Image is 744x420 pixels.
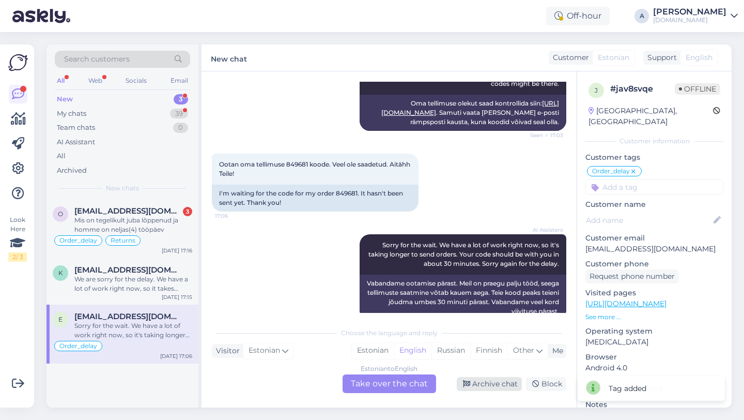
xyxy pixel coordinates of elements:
[634,9,649,23] div: A
[57,137,95,147] div: AI Assistant
[586,215,711,226] input: Add name
[57,151,66,161] div: All
[585,244,723,254] p: [EMAIL_ADDRESS][DOMAIN_NAME]
[106,184,139,193] span: New chats
[610,83,675,95] div: # jav8svqe
[123,74,149,87] div: Socials
[86,74,104,87] div: Web
[8,215,27,262] div: Look Here
[524,131,563,139] span: Seen ✓ 17:03
[585,363,723,373] p: Android 4.0
[58,210,63,218] span: o
[675,83,720,95] span: Offline
[361,364,417,373] div: Estonian to English
[174,94,188,104] div: 3
[598,52,629,63] span: Estonian
[212,346,240,356] div: Visitor
[585,259,723,269] p: Customer phone
[585,337,723,348] p: [MEDICAL_DATA]
[549,52,589,63] div: Customer
[585,152,723,163] p: Customer tags
[585,137,723,146] div: Customer information
[592,168,630,174] span: Order_delay
[59,343,97,349] span: Order_delay
[74,312,182,321] span: elvi.larka@gmail.com
[211,51,247,65] label: New chat
[8,252,27,262] div: 2 / 3
[170,109,188,119] div: 39
[352,343,394,358] div: Estonian
[74,321,192,340] div: Sorry for the wait. We have a lot of work right now, so it's taking longer to send orders. Your c...
[470,343,507,358] div: Finnish
[160,352,192,360] div: [DATE] 17:06
[57,123,95,133] div: Team chats
[526,377,566,391] div: Block
[653,8,738,24] a: [PERSON_NAME][DOMAIN_NAME]
[513,346,534,355] span: Other
[643,52,677,63] div: Support
[55,74,67,87] div: All
[212,185,419,212] div: I'm waiting for the code for my order 849681. It hasn't been sent yet. Thank you!
[74,275,192,293] div: We are sorry for the delay. We have a lot of work right now, so it takes longer to send orders. Y...
[64,54,130,65] span: Search customers
[162,247,192,254] div: [DATE] 17:16
[343,374,436,393] div: Take over the chat
[219,160,412,177] span: Ootan oma tellimuse 849681 koode. Veel ole saadetud. Aitähh Teile!
[74,265,182,275] span: kodone@taltech.ee
[8,53,28,72] img: Askly Logo
[57,109,86,119] div: My chats
[595,86,598,94] span: j
[585,269,679,283] div: Request phone number
[546,7,610,25] div: Off-hour
[360,275,566,320] div: Vabandame ootamise pärast. Meil ​​on praegu palju tööd, seega tellimuste saatmine võtab kauem aeg...
[585,299,667,308] a: [URL][DOMAIN_NAME]
[173,123,188,133] div: 0
[585,326,723,337] p: Operating system
[609,383,646,394] div: Tag added
[58,269,63,277] span: k
[548,346,563,356] div: Me
[162,293,192,301] div: [DATE] 17:15
[212,328,566,338] div: Choose the language and reply
[168,74,190,87] div: Email
[585,233,723,244] p: Customer email
[653,8,726,16] div: [PERSON_NAME]
[360,95,566,131] div: Oma tellimuse olekut saad kontrollida siin: . Samuti vaata [PERSON_NAME] e-posti rämpsposti kaust...
[653,16,726,24] div: [DOMAIN_NAME]
[585,199,723,210] p: Customer name
[368,241,561,267] span: Sorry for the wait. We have a lot of work right now, so it's taking longer to send orders. Your c...
[57,166,87,176] div: Archived
[585,312,723,322] p: See more ...
[394,343,431,358] div: English
[588,106,713,127] div: [GEOGRAPHIC_DATA], [GEOGRAPHIC_DATA]
[74,206,182,216] span: olekorsolme@gmail.com
[58,316,63,323] span: e
[215,212,254,220] span: 17:06
[585,288,723,298] p: Visited pages
[431,343,470,358] div: Russian
[585,179,723,195] input: Add a tag
[686,52,712,63] span: English
[249,345,280,356] span: Estonian
[59,237,97,244] span: Order_delay
[457,377,522,391] div: Archive chat
[524,226,563,234] span: AI Assistant
[585,352,723,363] p: Browser
[57,94,73,104] div: New
[111,237,135,244] span: Returns
[74,216,192,234] div: Mis on tegelikult juba lõppenud ja homme on neljas(4) tööpäev
[183,207,192,216] div: 3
